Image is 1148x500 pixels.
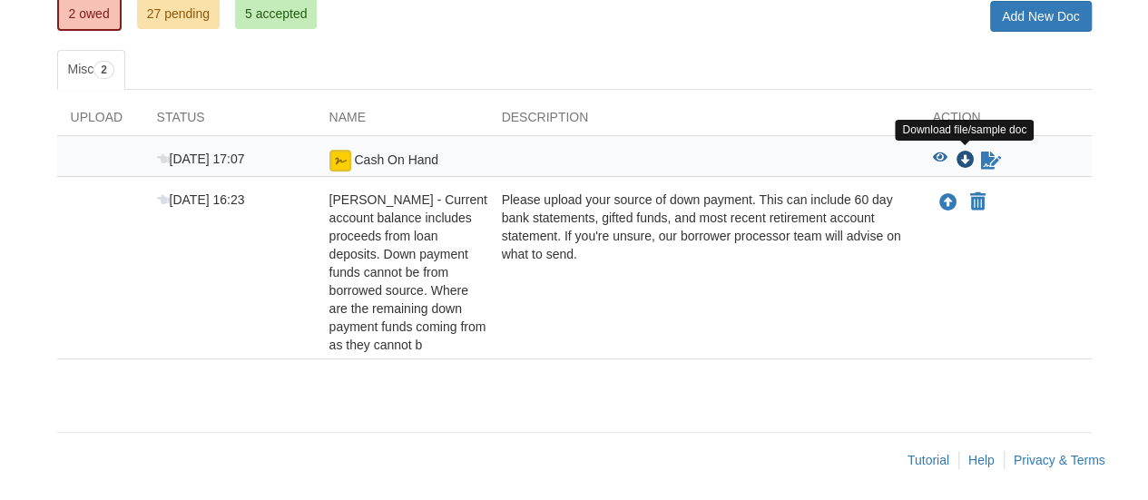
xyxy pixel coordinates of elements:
span: [PERSON_NAME] - Current account balance includes proceeds from loan deposits. Down payment funds ... [329,192,487,352]
a: Privacy & Terms [1014,453,1105,467]
div: Download file/sample doc [895,120,1034,141]
div: Description [488,108,919,135]
a: Add New Doc [990,1,1092,32]
span: Cash On Hand [354,152,438,167]
button: Upload Lisa Miller - Current account balance includes proceeds from loan deposits. Down payment f... [937,191,959,214]
div: Status [143,108,316,135]
span: 2 [93,61,114,79]
button: View Cash On Hand [933,152,947,170]
span: [DATE] 17:07 [157,152,245,166]
a: Misc [57,50,125,90]
div: Action [919,108,1092,135]
div: Name [316,108,488,135]
img: Ready for you to esign [329,150,351,172]
a: Sign Form [979,150,1003,172]
a: Download Cash On Hand [957,153,975,168]
span: [DATE] 16:23 [157,192,245,207]
a: Tutorial [908,453,949,467]
a: Help [968,453,995,467]
button: Declare Lisa Miller - Current account balance includes proceeds from loan deposits. Down payment ... [968,191,987,213]
div: Upload [57,108,143,135]
div: Please upload your source of down payment. This can include 60 day bank statements, gifted funds,... [488,191,919,354]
